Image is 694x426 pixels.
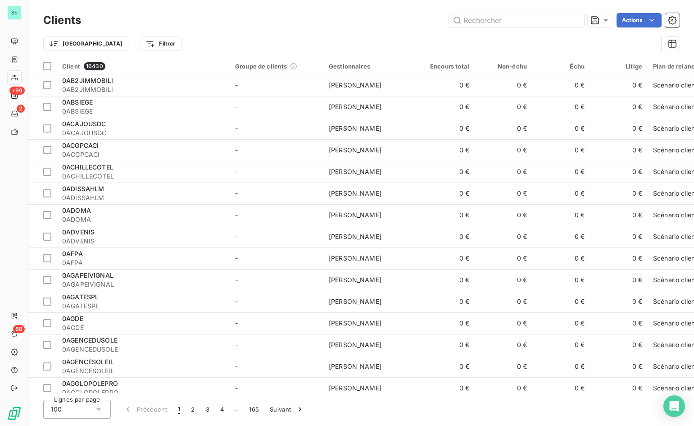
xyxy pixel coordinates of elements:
span: 0ADISSAHLM [62,185,104,192]
span: +99 [9,87,25,95]
td: 0 € [475,247,532,269]
span: [PERSON_NAME] [329,233,381,240]
span: 0AGDE [62,315,83,322]
div: Encours total [422,63,469,70]
td: 0 € [590,183,648,204]
td: 0 € [417,74,475,96]
td: 0 € [417,139,475,161]
td: 0 € [590,269,648,291]
td: 0 € [590,226,648,247]
td: 0 € [475,183,532,204]
span: 100 [51,405,62,414]
span: [PERSON_NAME] [329,319,381,327]
span: 0ADOMA [62,206,91,214]
td: 0 € [417,183,475,204]
td: 0 € [590,291,648,312]
span: [PERSON_NAME] [329,189,381,197]
td: 0 € [417,377,475,399]
span: [PERSON_NAME] [329,362,381,370]
span: [PERSON_NAME] [329,103,381,110]
td: 0 € [532,96,590,118]
span: 0AGENCESOLEIL [62,366,224,376]
span: - [235,189,238,197]
td: 0 € [532,226,590,247]
td: 0 € [417,118,475,139]
td: 0 € [475,96,532,118]
td: 0 € [532,377,590,399]
td: 0 € [590,377,648,399]
td: 0 € [590,96,648,118]
td: 0 € [417,291,475,312]
div: Litige [595,63,642,70]
td: 0 € [532,312,590,334]
span: 0AGDE [62,323,224,332]
td: 0 € [475,312,532,334]
td: 0 € [590,118,648,139]
span: - [235,146,238,154]
td: 0 € [590,74,648,96]
td: 0 € [532,269,590,291]
span: 1 [178,405,180,414]
td: 0 € [475,139,532,161]
td: 0 € [475,356,532,377]
button: [GEOGRAPHIC_DATA] [43,37,128,51]
td: 0 € [532,118,590,139]
td: 0 € [417,161,475,183]
td: 0 € [417,226,475,247]
span: - [235,233,238,240]
span: 0ACGPCACI [62,150,224,159]
td: 0 € [417,312,475,334]
td: 0 € [417,96,475,118]
td: 0 € [475,291,532,312]
span: - [235,276,238,284]
td: 0 € [475,118,532,139]
td: 0 € [590,247,648,269]
img: Logo LeanPay [7,406,22,421]
td: 0 € [475,334,532,356]
span: 0AGAPEIVIGNAL [62,280,224,289]
span: 0AGENCESOLEIL [62,358,114,366]
span: [PERSON_NAME] [329,298,381,305]
span: - [235,211,238,219]
span: 0ABSIEGE [62,98,93,106]
td: 0 € [590,139,648,161]
td: 0 € [590,204,648,226]
td: 0 € [417,269,475,291]
span: - [235,362,238,370]
div: Échu [538,63,585,70]
span: 0AB2JIMMOBILI [62,85,224,94]
span: 0ADOMA [62,215,224,224]
button: 1 [172,400,186,419]
span: [PERSON_NAME] [329,81,381,89]
span: 0AFPA [62,258,224,267]
span: 0AGGLOPOLEPRO [62,388,224,397]
span: 0ADISSAHLM [62,193,224,202]
td: 0 € [532,291,590,312]
td: 0 € [475,204,532,226]
span: - [235,298,238,305]
td: 0 € [532,183,590,204]
span: 88 [13,325,25,333]
td: 0 € [532,74,590,96]
td: 0 € [590,161,648,183]
td: 0 € [475,74,532,96]
td: 0 € [590,356,648,377]
td: 0 € [532,247,590,269]
div: SE [7,5,22,20]
input: Rechercher [449,13,584,27]
span: - [235,384,238,392]
span: 0ACHILLECOTEL [62,172,224,181]
td: 0 € [532,204,590,226]
span: [PERSON_NAME] [329,276,381,284]
span: - [235,103,238,110]
td: 0 € [417,247,475,269]
button: Actions [617,13,662,27]
span: 0AFPA [62,250,83,257]
td: 0 € [417,334,475,356]
span: 0ADVENIS [62,228,95,236]
td: 0 € [475,226,532,247]
div: Open Intercom Messenger [663,395,685,417]
span: 2 [17,105,25,113]
span: 0ACAJOUSDC [62,128,224,137]
span: [PERSON_NAME] [329,254,381,262]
